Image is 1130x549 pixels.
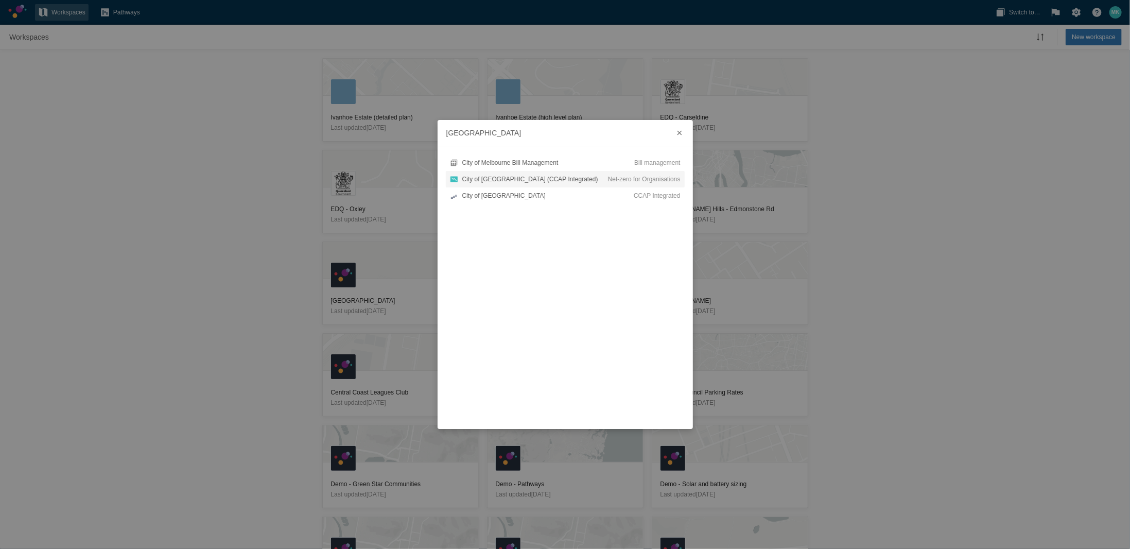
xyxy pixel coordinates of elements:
a: City of Melbourne Bill ManagementBill management [446,155,685,171]
a: City of [GEOGRAPHIC_DATA] (CCAP Integrated)Net-zero for Organisations [446,171,685,187]
div: City of [GEOGRAPHIC_DATA] (CCAP Integrated) [462,174,608,184]
div: App switcher [438,120,693,429]
span: Net-zero for Organisations [608,174,681,184]
div: City of Melbourne Bill Management [462,158,635,168]
span: CCAP Integrated [634,191,681,201]
div: City of [GEOGRAPHIC_DATA] [462,191,634,201]
span: Bill management [634,158,680,168]
input: Switch to… [442,124,689,142]
a: City of [GEOGRAPHIC_DATA]CCAP Integrated [446,187,685,204]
